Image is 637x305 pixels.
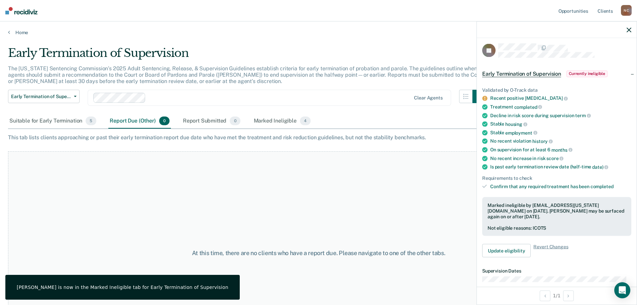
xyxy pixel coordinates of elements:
[482,87,631,93] div: Validated by O-Track data
[86,117,96,125] span: 5
[490,147,631,153] div: On supervision for at least 6
[621,5,632,16] div: N C
[482,244,531,257] button: Update eligibility
[505,121,527,127] span: housing
[108,114,171,129] div: Report Due (Other)
[490,121,631,127] div: Stable
[490,164,631,170] div: Is past early termination review date (half-time
[614,282,630,298] div: Open Intercom Messenger
[551,147,572,152] span: months
[8,29,629,35] a: Home
[563,290,574,301] button: Next Opportunity
[566,70,608,77] span: Currently ineligible
[477,63,637,84] div: Early Termination of SupervisionCurrently ineligible
[414,95,442,101] div: Clear agents
[546,156,563,161] span: score
[490,183,631,189] div: Confirm that any required treatment has been
[540,290,550,301] button: Previous Opportunity
[182,114,242,129] div: Report Submitted
[575,113,591,118] span: term
[8,134,629,141] div: This tab lists clients approaching or past their early termination report due date who have met t...
[164,249,474,257] div: At this time, there are no clients who have a report due. Please navigate to one of the other tabs.
[8,46,486,65] div: Early Termination of Supervision
[5,7,37,14] img: Recidiviz
[230,117,240,125] span: 0
[488,225,626,231] div: Not eligible reasons: ICOTS
[300,117,311,125] span: 4
[592,164,608,169] span: date)
[482,268,631,274] dt: Supervision Dates
[159,117,170,125] span: 0
[8,65,484,84] p: The [US_STATE] Sentencing Commission’s 2025 Adult Sentencing, Release, & Supervision Guidelines e...
[533,244,568,257] span: Revert Changes
[488,203,626,219] div: Marked ineligible by [EMAIL_ADDRESS][US_STATE][DOMAIN_NAME] on [DATE]. [PERSON_NAME] may be surfa...
[490,104,631,110] div: Treatment
[482,70,561,77] span: Early Termination of Supervision
[490,138,631,144] div: No recent violation
[532,139,553,144] span: history
[477,287,637,304] div: 1 / 1
[11,94,71,99] span: Early Termination of Supervision
[490,130,631,136] div: Stable
[591,183,614,189] span: completed
[482,175,631,181] div: Requirements to check
[490,112,631,119] div: Decline in risk score during supervision
[17,284,228,290] div: [PERSON_NAME] is now in the Marked Ineligible tab for Early Termination of Supervision
[252,114,312,129] div: Marked Ineligible
[505,130,537,135] span: employment
[514,104,542,109] span: completed
[490,95,631,101] div: Recent positive [MEDICAL_DATA]
[8,114,98,129] div: Suitable for Early Termination
[490,155,631,161] div: No recent increase in risk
